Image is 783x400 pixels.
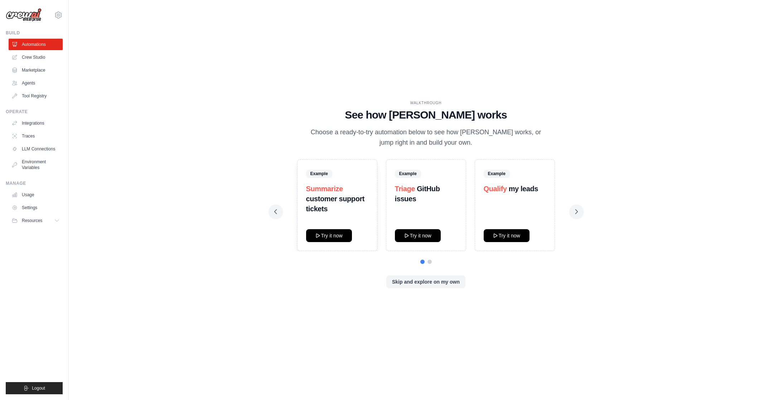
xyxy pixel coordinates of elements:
a: Tool Registry [9,90,63,102]
span: Example [306,170,332,178]
div: Operate [6,109,63,115]
button: Logout [6,382,63,394]
div: Manage [6,180,63,186]
a: LLM Connections [9,143,63,155]
div: Build [6,30,63,36]
a: Environment Variables [9,156,63,173]
h1: See how [PERSON_NAME] works [274,109,578,121]
div: WALKTHROUGH [274,100,578,106]
a: Marketplace [9,64,63,76]
button: Try it now [484,229,530,242]
span: Example [484,170,510,178]
span: Example [395,170,421,178]
span: Resources [22,218,42,223]
p: Choose a ready-to-try automation below to see how [PERSON_NAME] works, or jump right in and build... [306,127,546,148]
button: Try it now [395,229,441,242]
span: Logout [32,385,45,391]
a: Automations [9,39,63,50]
a: Usage [9,189,63,201]
span: Qualify [484,185,507,193]
a: Agents [9,77,63,89]
strong: my leads [509,185,538,193]
a: Crew Studio [9,52,63,63]
a: Settings [9,202,63,213]
strong: customer support tickets [306,195,365,213]
button: Resources [9,215,63,226]
button: Try it now [306,229,352,242]
img: Logo [6,8,42,22]
button: Skip and explore on my own [386,275,465,288]
span: Summarize [306,185,343,193]
a: Integrations [9,117,63,129]
a: Traces [9,130,63,142]
strong: GitHub issues [395,185,440,203]
span: Triage [395,185,415,193]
